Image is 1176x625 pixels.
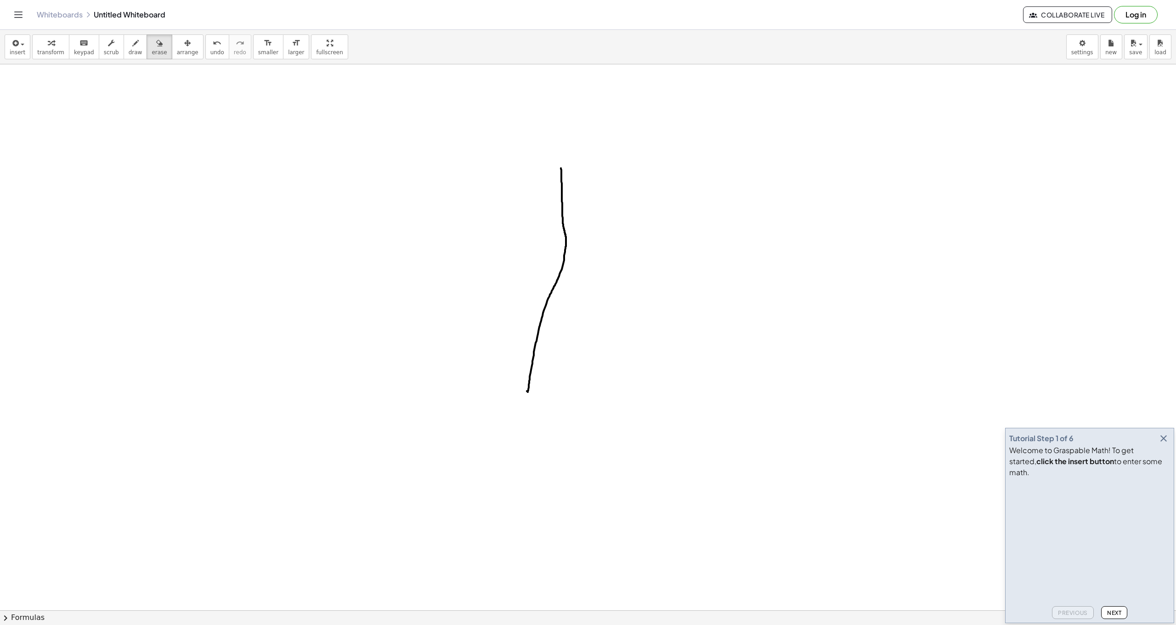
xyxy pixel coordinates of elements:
i: keyboard [79,38,88,49]
span: scrub [104,49,119,56]
span: arrange [177,49,198,56]
span: load [1154,49,1166,56]
div: Tutorial Step 1 of 6 [1009,433,1074,444]
i: format_size [292,38,300,49]
button: keyboardkeypad [69,34,99,59]
button: arrange [172,34,204,59]
span: new [1105,49,1117,56]
button: Next [1101,606,1127,619]
button: new [1100,34,1122,59]
span: erase [152,49,167,56]
div: Welcome to Graspable Math! To get started, to enter some math. [1009,445,1170,478]
button: Collaborate Live [1023,6,1112,23]
b: click the insert button [1036,456,1114,466]
button: undoundo [205,34,229,59]
button: redoredo [229,34,251,59]
button: erase [147,34,172,59]
i: redo [236,38,244,49]
span: draw [129,49,142,56]
span: smaller [258,49,278,56]
button: settings [1066,34,1098,59]
i: format_size [264,38,272,49]
button: format_sizelarger [283,34,309,59]
button: fullscreen [311,34,348,59]
span: Collaborate Live [1031,11,1104,19]
span: Next [1107,609,1121,616]
span: save [1129,49,1142,56]
span: larger [288,49,304,56]
a: Whiteboards [37,10,83,19]
span: undo [210,49,224,56]
button: Toggle navigation [11,7,26,22]
button: scrub [99,34,124,59]
button: format_sizesmaller [253,34,283,59]
span: redo [234,49,246,56]
button: transform [32,34,69,59]
button: Log in [1114,6,1158,23]
span: transform [37,49,64,56]
button: load [1149,34,1171,59]
span: insert [10,49,25,56]
span: keypad [74,49,94,56]
span: fullscreen [316,49,343,56]
span: settings [1071,49,1093,56]
i: undo [213,38,221,49]
button: draw [124,34,147,59]
button: save [1124,34,1148,59]
button: insert [5,34,30,59]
